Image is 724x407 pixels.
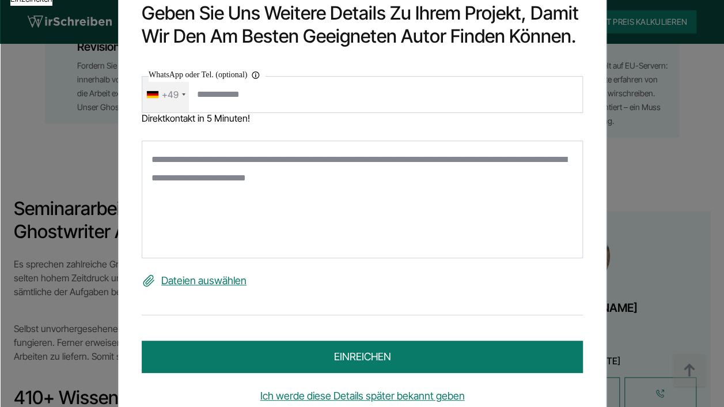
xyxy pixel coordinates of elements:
[142,387,583,405] a: Ich werde diese Details später bekannt geben
[149,68,266,82] label: WhatsApp oder Tel. (optional)
[142,77,189,112] div: Telephone country code
[162,85,179,104] div: +49
[142,341,583,373] button: einreichen
[142,113,583,123] div: Direktkontakt in 5 Minuten!
[142,2,583,48] h2: Geben Sie uns weitere Details zu Ihrem Projekt, damit wir den am besten geeigneten Autor finden k...
[142,272,583,290] label: Dateien auswählen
